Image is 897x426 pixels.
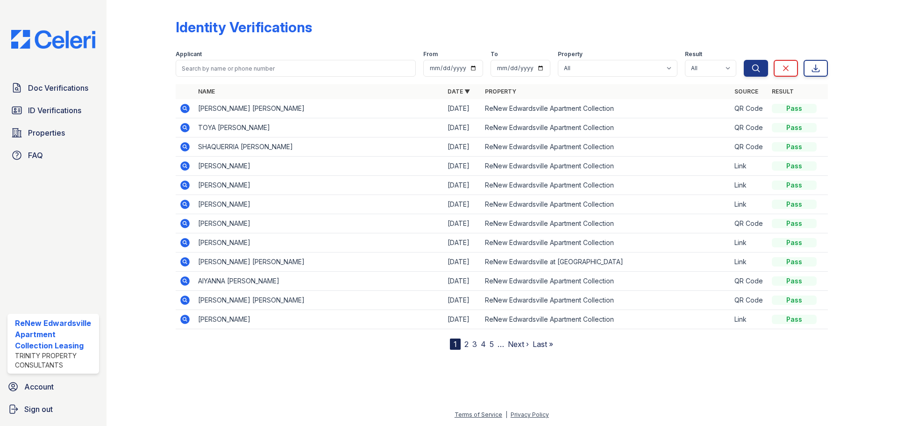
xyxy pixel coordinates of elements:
a: 5 [490,339,494,349]
td: SHAQUERRIA [PERSON_NAME] [194,137,444,157]
a: Sign out [4,400,103,419]
a: 3 [472,339,477,349]
div: Pass [772,142,817,152]
td: [DATE] [444,291,481,310]
a: Date ▼ [448,88,470,95]
a: Source [734,88,758,95]
img: CE_Logo_Blue-a8612792a0a2168367f1c8372b55b34899dd931a85d93a1a3d3e32e68fde9ad4.png [4,30,103,49]
div: Pass [772,315,817,324]
td: ReNew Edwardsville Apartment Collection [481,310,731,329]
td: ReNew Edwardsville Apartment Collection [481,233,731,253]
span: FAQ [28,150,43,161]
label: To [491,51,498,58]
td: Link [731,157,768,176]
td: [DATE] [444,137,481,157]
td: ReNew Edwardsville Apartment Collection [481,118,731,137]
a: Privacy Policy [511,411,549,418]
div: Pass [772,181,817,190]
td: [PERSON_NAME] [PERSON_NAME] [194,291,444,310]
td: [PERSON_NAME] [194,310,444,329]
td: [PERSON_NAME] [194,176,444,195]
td: ReNew Edwardsville Apartment Collection [481,272,731,291]
td: Link [731,176,768,195]
td: Link [731,195,768,214]
td: ReNew Edwardsville Apartment Collection [481,137,731,157]
td: [DATE] [444,157,481,176]
td: [PERSON_NAME] [PERSON_NAME] [194,253,444,272]
td: QR Code [731,99,768,118]
td: AIYANNA [PERSON_NAME] [194,272,444,291]
td: [DATE] [444,195,481,214]
td: ReNew Edwardsville Apartment Collection [481,157,731,176]
div: Pass [772,296,817,305]
td: [PERSON_NAME] [PERSON_NAME] [194,99,444,118]
td: QR Code [731,214,768,233]
label: From [423,51,438,58]
a: Properties [7,123,99,142]
div: Trinity Property Consultants [15,351,95,370]
td: [DATE] [444,253,481,272]
a: 2 [464,339,469,349]
a: FAQ [7,146,99,165]
a: Result [772,88,794,95]
div: Pass [772,123,817,132]
td: [DATE] [444,233,481,253]
a: Account [4,377,103,396]
div: Identity Verifications [176,19,312,36]
input: Search by name or phone number [176,60,416,77]
td: QR Code [731,272,768,291]
span: ID Verifications [28,105,81,116]
span: Account [24,381,54,392]
td: ReNew Edwardsville Apartment Collection [481,214,731,233]
a: 4 [481,339,486,349]
td: ReNew Edwardsville Apartment Collection [481,176,731,195]
td: Link [731,253,768,272]
div: Pass [772,161,817,171]
td: QR Code [731,137,768,157]
td: [PERSON_NAME] [194,214,444,233]
td: ReNew Edwardsville at [GEOGRAPHIC_DATA] [481,253,731,272]
div: | [505,411,507,418]
div: Pass [772,257,817,267]
td: ReNew Edwardsville Apartment Collection [481,291,731,310]
span: … [498,339,504,350]
a: ID Verifications [7,101,99,120]
a: Property [485,88,516,95]
td: [PERSON_NAME] [194,157,444,176]
a: Name [198,88,215,95]
label: Result [685,51,702,58]
td: [DATE] [444,176,481,195]
div: Pass [772,276,817,286]
td: [DATE] [444,310,481,329]
div: Pass [772,238,817,247]
span: Properties [28,127,65,138]
div: Pass [772,200,817,209]
a: Next › [508,339,529,349]
div: Pass [772,219,817,228]
td: Link [731,233,768,253]
label: Property [558,51,583,58]
td: [DATE] [444,272,481,291]
td: QR Code [731,291,768,310]
span: Doc Verifications [28,82,88,94]
td: [DATE] [444,214,481,233]
a: Last » [533,339,553,349]
div: ReNew Edwardsville Apartment Collection Leasing [15,318,95,351]
td: ReNew Edwardsville Apartment Collection [481,195,731,214]
td: TOYA [PERSON_NAME] [194,118,444,137]
td: [PERSON_NAME] [194,233,444,253]
span: Sign out [24,404,53,415]
div: Pass [772,104,817,113]
a: Doc Verifications [7,79,99,97]
td: Link [731,310,768,329]
td: [DATE] [444,118,481,137]
td: [PERSON_NAME] [194,195,444,214]
td: [DATE] [444,99,481,118]
td: ReNew Edwardsville Apartment Collection [481,99,731,118]
div: 1 [450,339,461,350]
td: QR Code [731,118,768,137]
a: Terms of Service [455,411,502,418]
label: Applicant [176,51,202,58]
